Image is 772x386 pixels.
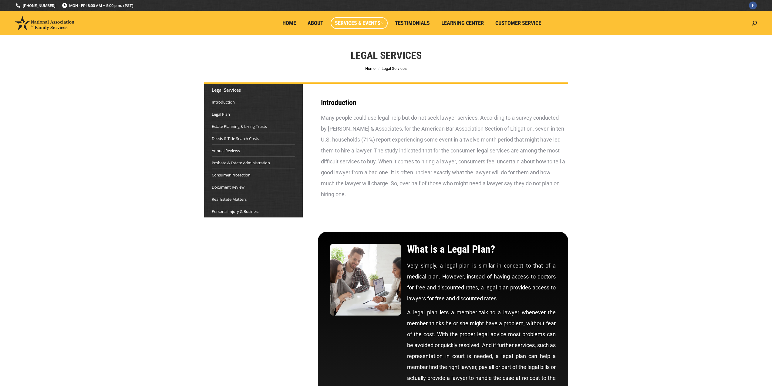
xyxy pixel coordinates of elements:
[441,20,484,26] span: Learning Center
[491,17,545,29] a: Customer Service
[495,20,541,26] span: Customer Service
[749,2,757,9] a: Facebook page opens in new window
[407,260,556,304] p: Very simply, a legal plan is similar in concept to that of a medical plan. However, instead of ha...
[15,3,56,9] a: [PHONE_NUMBER]
[407,244,556,254] h2: What is a Legal Plan?
[330,244,401,316] img: What is a legal plan?
[278,17,300,29] a: Home
[212,123,267,129] a: Estate Planning & Living Trusts
[365,66,376,71] a: Home
[212,184,244,190] a: Document Review
[212,87,295,93] div: Legal Services
[303,17,328,29] a: About
[15,16,74,30] img: National Association of Family Services
[212,208,259,214] a: Personal Injury & Business
[351,49,422,62] h1: Legal Services
[382,66,407,71] span: Legal Services
[308,20,323,26] span: About
[321,99,565,106] h3: Introduction
[395,20,430,26] span: Testimonials
[212,135,259,142] a: Deeds & Title Search Costs
[212,99,235,105] a: Introduction
[212,111,230,117] a: Legal Plan
[212,148,240,154] a: Annual Reviews
[282,20,296,26] span: Home
[321,112,565,200] div: Many people could use legal help but do not seek lawyer services. According to a survey conducted...
[391,17,434,29] a: Testimonials
[62,3,133,9] span: MON - FRI 8:00 AM – 5:00 p.m. (PST)
[212,172,251,178] a: Consumer Protection
[212,196,247,202] a: Real Estate Matters
[335,20,383,26] span: Services & Events
[437,17,488,29] a: Learning Center
[212,160,270,166] a: Probate & Estate Administration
